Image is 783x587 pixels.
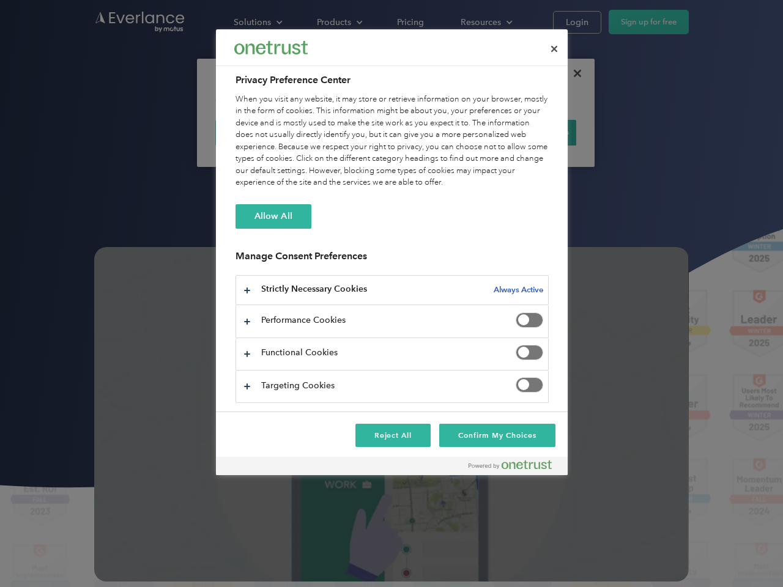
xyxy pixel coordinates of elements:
[469,460,552,470] img: Powered by OneTrust Opens in a new Tab
[236,94,549,189] div: When you visit any website, it may store or retrieve information on your browser, mostly in the f...
[236,204,311,229] button: Allow All
[90,73,152,98] input: Submit
[236,73,549,87] h2: Privacy Preference Center
[216,29,568,475] div: Privacy Preference Center
[234,41,308,54] img: Everlance
[355,424,431,447] button: Reject All
[234,35,308,60] div: Everlance
[216,29,568,475] div: Preference center
[469,460,562,475] a: Powered by OneTrust Opens in a new Tab
[236,250,549,269] h3: Manage Consent Preferences
[439,424,555,447] button: Confirm My Choices
[541,35,568,62] button: Close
